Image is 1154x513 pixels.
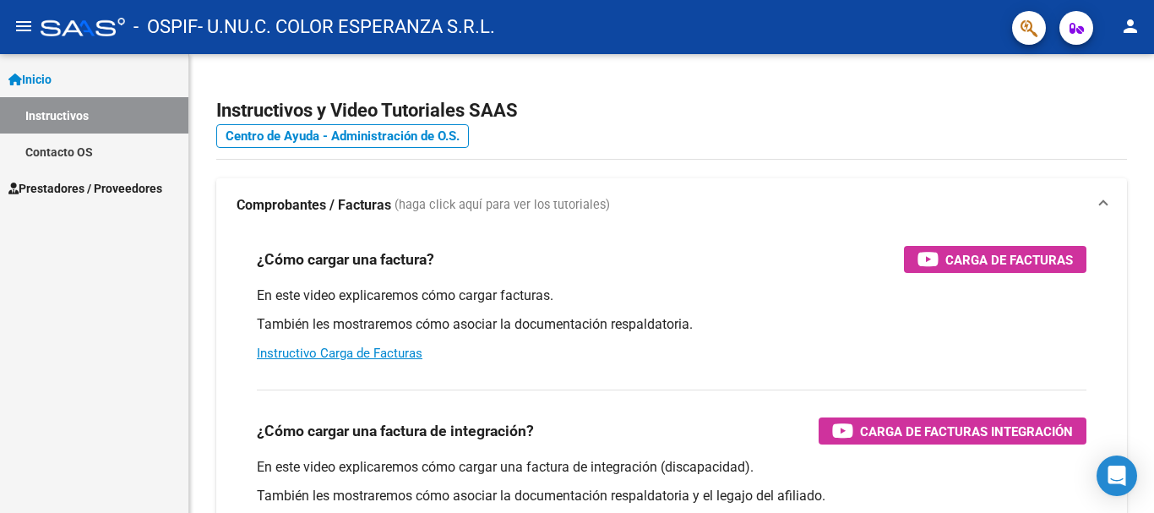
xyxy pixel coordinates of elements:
[216,124,469,148] a: Centro de Ayuda - Administración de O.S.
[945,249,1073,270] span: Carga de Facturas
[1120,16,1140,36] mat-icon: person
[237,196,391,215] strong: Comprobantes / Facturas
[257,487,1086,505] p: También les mostraremos cómo asociar la documentación respaldatoria y el legajo del afiliado.
[257,458,1086,477] p: En este video explicaremos cómo cargar una factura de integración (discapacidad).
[257,315,1086,334] p: También les mostraremos cómo asociar la documentación respaldatoria.
[819,417,1086,445] button: Carga de Facturas Integración
[198,8,495,46] span: - U.NU.C. COLOR ESPERANZA S.R.L.
[860,421,1073,442] span: Carga de Facturas Integración
[395,196,610,215] span: (haga click aquí para ver los tutoriales)
[257,419,534,443] h3: ¿Cómo cargar una factura de integración?
[216,178,1127,232] mat-expansion-panel-header: Comprobantes / Facturas (haga click aquí para ver los tutoriales)
[257,287,1086,305] p: En este video explicaremos cómo cargar facturas.
[8,179,162,198] span: Prestadores / Proveedores
[133,8,198,46] span: - OSPIF
[1097,456,1137,496] div: Open Intercom Messenger
[904,246,1086,273] button: Carga de Facturas
[257,346,422,361] a: Instructivo Carga de Facturas
[8,70,52,89] span: Inicio
[14,16,34,36] mat-icon: menu
[257,248,434,271] h3: ¿Cómo cargar una factura?
[216,95,1127,127] h2: Instructivos y Video Tutoriales SAAS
